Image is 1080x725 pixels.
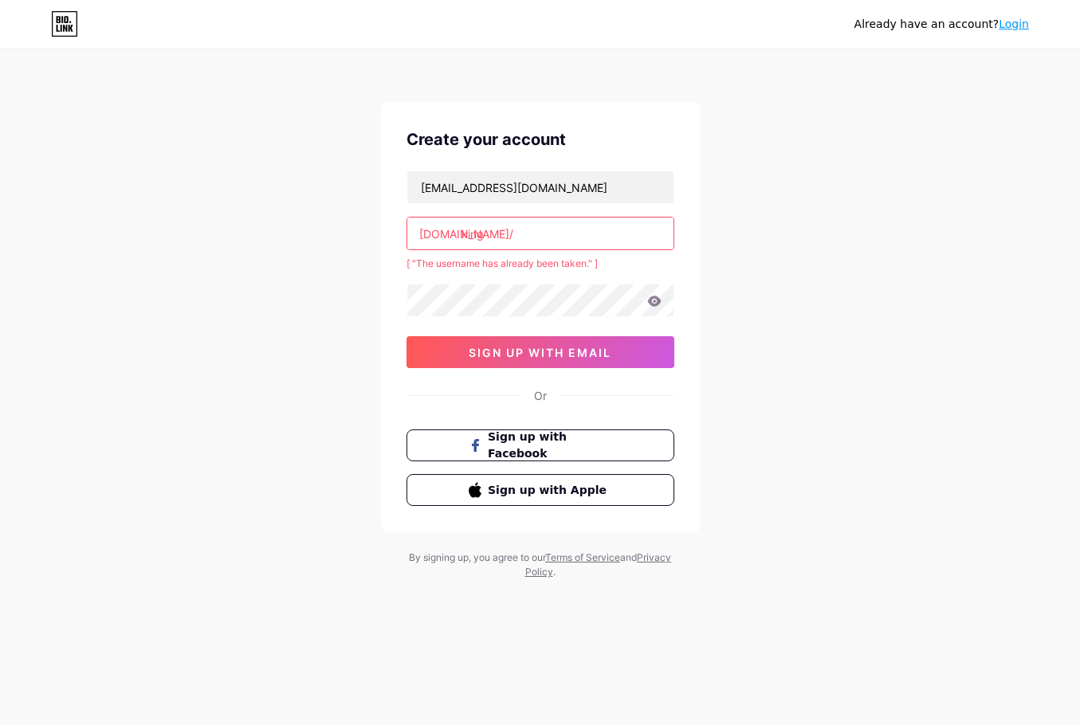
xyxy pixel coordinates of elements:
[488,429,611,462] span: Sign up with Facebook
[534,387,547,404] div: Or
[854,16,1029,33] div: Already have an account?
[469,346,611,359] span: sign up with email
[406,257,674,271] div: [ "The username has already been taken." ]
[405,551,676,579] div: By signing up, you agree to our and .
[407,217,674,249] input: username
[488,482,611,499] span: Sign up with Apple
[999,18,1029,30] a: Login
[545,551,620,563] a: Terms of Service
[406,474,674,506] button: Sign up with Apple
[406,336,674,368] button: sign up with email
[406,127,674,151] div: Create your account
[406,429,674,461] button: Sign up with Facebook
[407,171,674,203] input: Email
[419,225,513,242] div: [DOMAIN_NAME]/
